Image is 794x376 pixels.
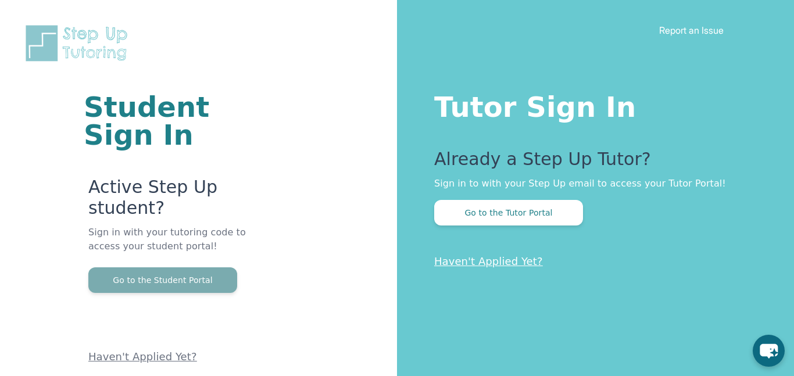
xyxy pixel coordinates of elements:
p: Sign in to with your Step Up email to access your Tutor Portal! [434,177,747,191]
a: Go to the Tutor Portal [434,207,583,218]
button: Go to the Student Portal [88,267,237,293]
a: Go to the Student Portal [88,274,237,285]
img: Step Up Tutoring horizontal logo [23,23,135,63]
h1: Student Sign In [84,93,257,149]
button: Go to the Tutor Portal [434,200,583,225]
a: Haven't Applied Yet? [434,255,543,267]
a: Report an Issue [659,24,724,36]
h1: Tutor Sign In [434,88,747,121]
a: Haven't Applied Yet? [88,350,197,363]
p: Sign in with your tutoring code to access your student portal! [88,225,257,267]
button: chat-button [753,335,785,367]
p: Active Step Up student? [88,177,257,225]
p: Already a Step Up Tutor? [434,149,747,177]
